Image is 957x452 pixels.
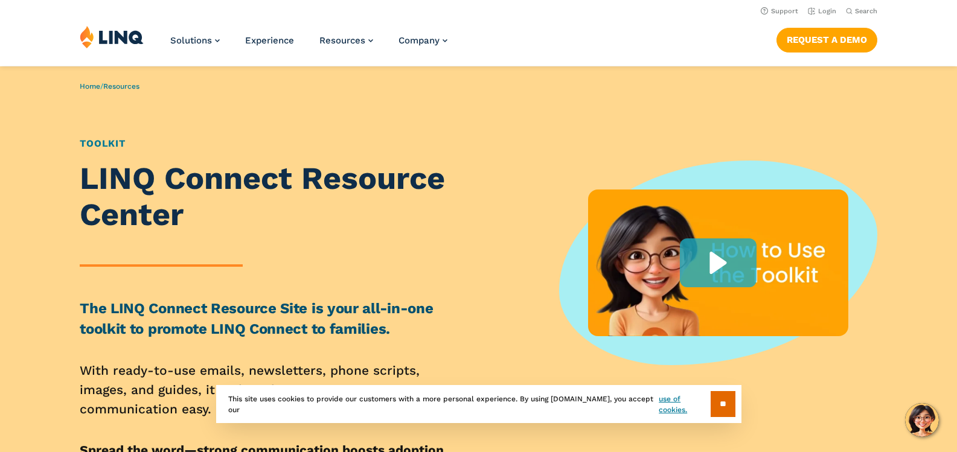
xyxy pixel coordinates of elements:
[170,25,447,65] nav: Primary Navigation
[319,35,365,46] span: Resources
[808,7,836,15] a: Login
[170,35,220,46] a: Solutions
[776,28,877,52] a: Request a Demo
[855,7,877,15] span: Search
[80,82,139,91] span: /
[761,7,798,15] a: Support
[398,35,447,46] a: Company
[103,82,139,91] a: Resources
[80,161,467,233] h1: LINQ Connect Resource Center
[80,138,126,149] a: Toolkit
[398,35,440,46] span: Company
[659,393,710,415] a: use of cookies.
[80,82,100,91] a: Home
[776,25,877,52] nav: Button Navigation
[905,403,939,437] button: Hello, have a question? Let’s chat.
[846,7,877,16] button: Open Search Bar
[216,385,741,423] div: This site uses cookies to provide our customers with a more personal experience. By using [DOMAIN...
[245,35,294,46] a: Experience
[319,35,373,46] a: Resources
[680,238,757,287] div: Play
[80,300,433,337] strong: The LINQ Connect Resource Site is your all-in-one toolkit to promote LINQ Connect to families.
[80,25,144,48] img: LINQ | K‑12 Software
[80,361,467,419] p: With ready-to-use emails, newsletters, phone scripts, images, and guides, it makes clear, consist...
[170,35,212,46] span: Solutions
